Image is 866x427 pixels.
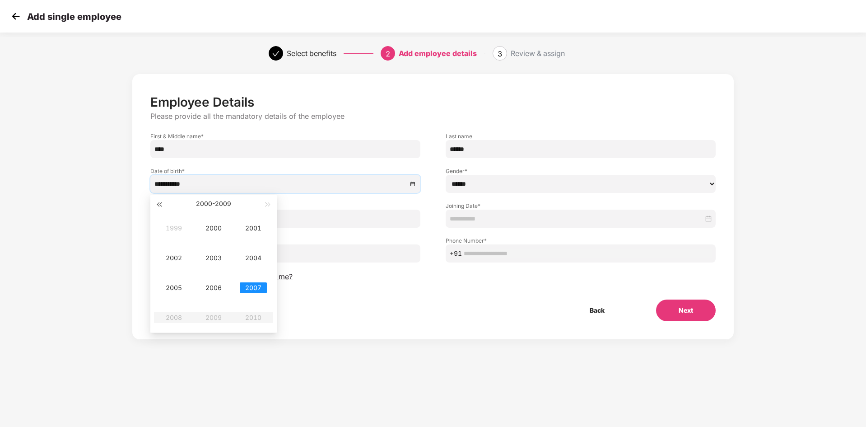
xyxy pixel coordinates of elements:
td: 1999 [154,213,194,243]
label: Joining Date [446,202,716,210]
span: check [272,50,279,57]
td: 2002 [154,243,194,273]
td: 2005 [154,273,194,303]
button: Back [567,300,627,321]
label: Last name [446,132,716,140]
div: 2004 [240,253,267,263]
td: 2001 [233,213,273,243]
label: First & Middle name [150,132,420,140]
p: Please provide all the mandatory details of the employee [150,112,716,121]
span: +91 [450,249,462,258]
span: 3 [498,49,502,58]
div: 2000 [200,223,227,234]
div: Review & assign [511,46,565,61]
div: 2007 [240,282,267,293]
label: Employee ID [150,202,420,210]
p: Employee Details [150,94,716,110]
td: 2003 [194,243,233,273]
p: Add single employee [27,11,121,22]
label: Date of birth [150,167,420,175]
div: 1999 [160,223,187,234]
div: 2003 [200,253,227,263]
div: Add employee details [399,46,477,61]
div: 2005 [160,282,187,293]
div: Select benefits [287,46,336,61]
label: Gender [446,167,716,175]
td: 2000 [194,213,233,243]
span: 2 [386,49,390,58]
button: Next [656,300,716,321]
div: 2006 [200,282,227,293]
td: 2006 [194,273,233,303]
div: 2002 [160,253,187,263]
img: svg+xml;base64,PHN2ZyB4bWxucz0iaHR0cDovL3d3dy53My5vcmcvMjAwMC9zdmciIHdpZHRoPSIzMCIgaGVpZ2h0PSIzMC... [9,9,23,23]
label: Phone Number [446,237,716,244]
button: 2000-2009 [196,195,231,213]
td: 2007 [233,273,273,303]
label: Email ID [150,237,420,244]
div: 2001 [240,223,267,234]
td: 2004 [233,243,273,273]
